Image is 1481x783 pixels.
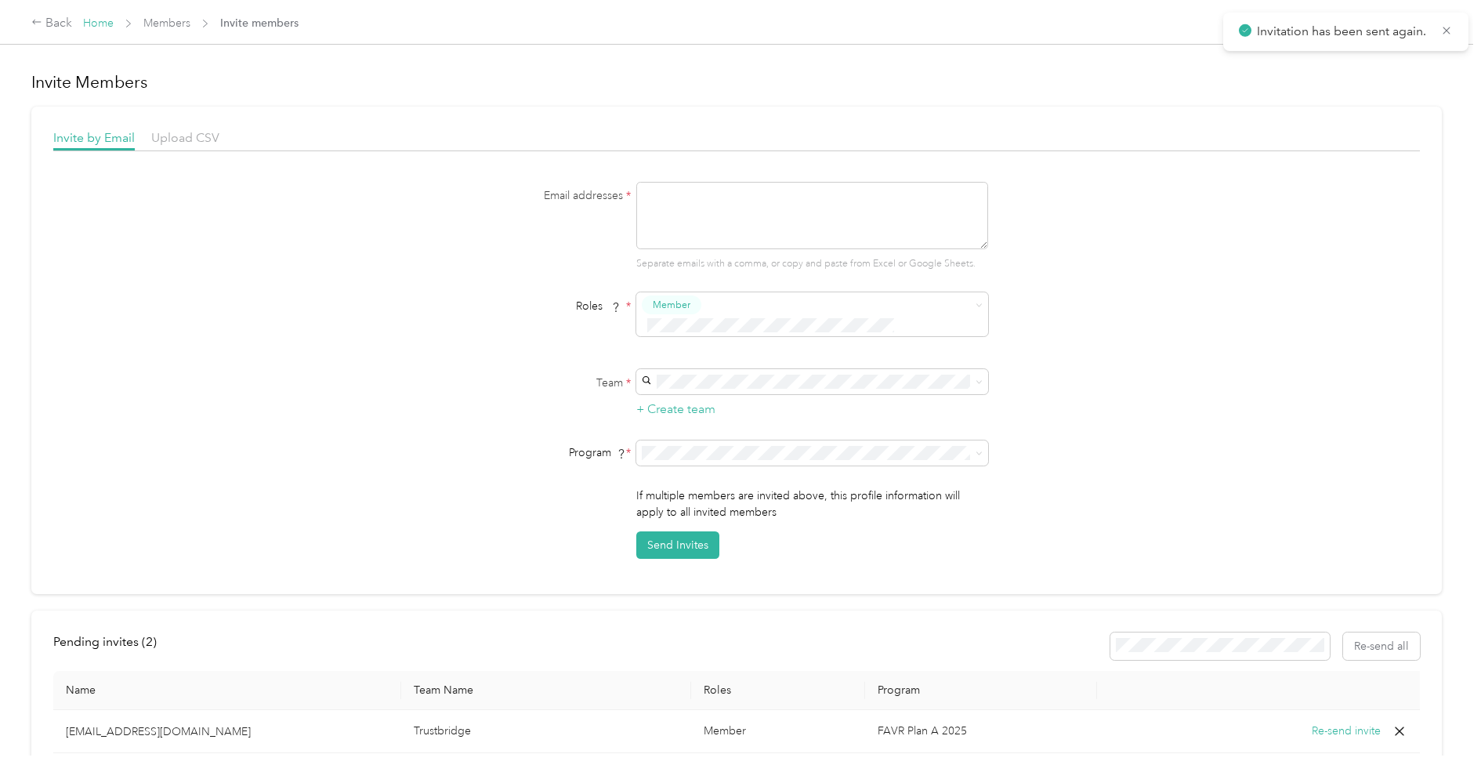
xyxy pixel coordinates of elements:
div: Resend all invitations [1110,633,1421,660]
span: Invite by Email [53,130,135,145]
th: Program [865,671,1097,710]
p: Separate emails with a comma, or copy and paste from Excel or Google Sheets. [636,257,988,271]
span: Member [704,724,746,738]
button: Member [642,295,701,315]
div: info-bar [53,633,1420,660]
button: Send Invites [636,531,719,559]
iframe: Everlance-gr Chat Button Frame [1393,695,1481,783]
th: Team Name [401,671,691,710]
th: Name [53,671,401,710]
span: ( 2 ) [142,634,157,649]
div: Program [435,444,631,461]
span: Trustbridge [414,724,471,738]
button: Re-send all [1343,633,1420,660]
a: Members [143,16,190,30]
p: Invitation has been sent again. [1257,22,1429,42]
span: Member [653,298,690,312]
a: Home [83,16,114,30]
label: Email addresses [435,187,631,204]
span: Upload CSV [151,130,219,145]
p: [EMAIL_ADDRESS][DOMAIN_NAME] [66,723,389,740]
span: Roles [570,294,626,318]
button: Re-send invite [1312,723,1381,740]
span: FAVR Plan A 2025 [878,724,967,738]
div: left-menu [53,633,168,660]
p: If multiple members are invited above, this profile information will apply to all invited members [636,488,988,520]
label: Team [435,375,631,391]
button: + Create team [636,400,715,419]
th: Roles [691,671,865,710]
div: Back [31,14,72,33]
h1: Invite Members [31,71,1442,93]
span: Pending invites [53,634,157,649]
span: Invite members [220,15,299,31]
